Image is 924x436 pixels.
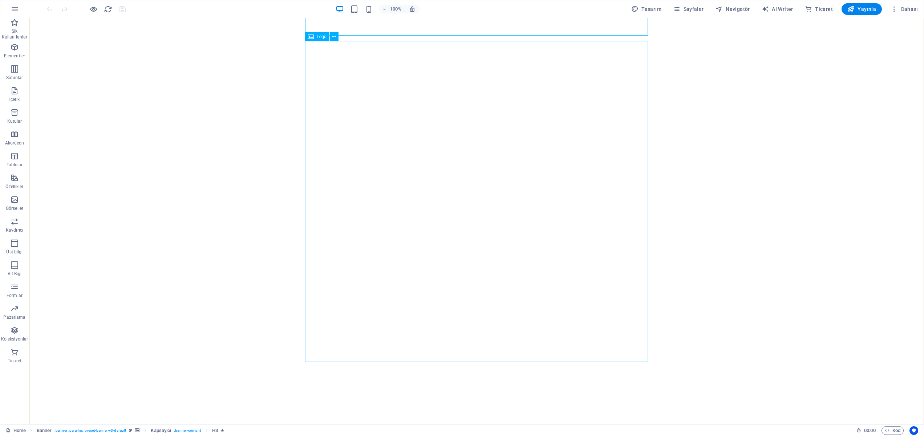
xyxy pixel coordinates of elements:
p: Pazarlama [3,314,25,320]
button: Navigatör [713,3,753,15]
button: Kod [882,426,904,435]
button: reload [104,5,112,13]
p: Ticaret [8,358,21,364]
button: Ticaret [802,3,836,15]
p: Özellikler [5,184,23,190]
button: Sayfalar [670,3,707,15]
span: Logo [317,34,327,39]
nav: breadcrumb [37,426,224,435]
h6: 100% [390,5,402,13]
p: İçerik [9,97,20,102]
p: Elementler [4,53,25,59]
button: Dahası [888,3,921,15]
div: Tasarım (Ctrl+Alt+Y) [628,3,664,15]
span: Navigatör [716,5,750,13]
span: . banner .parallax .preset-banner-v3-default [54,426,126,435]
p: Üst bilgi [6,249,23,255]
button: Usercentrics [909,426,918,435]
p: Sütunlar [6,75,23,81]
span: Seçmek için tıkla. Düzenlemek için çift tıkla [37,426,52,435]
p: Görseller [6,205,23,211]
p: Kaydırıcı [6,227,23,233]
span: Kod [885,426,900,435]
span: Seçmek için tıkla. Düzenlemek için çift tıkla [212,426,218,435]
span: 00 00 [864,426,875,435]
span: Sayfalar [673,5,704,13]
button: Yayınla [842,3,882,15]
button: AI Writer [759,3,796,15]
span: Ticaret [805,5,833,13]
i: Yeniden boyutlandırmada yakınlaştırma düzeyini seçilen cihaza uyacak şekilde otomatik olarak ayarla. [409,6,416,12]
span: Seçmek için tıkla. Düzenlemek için çift tıkla [151,426,171,435]
i: Sayfayı yeniden yükleyin [104,5,112,13]
p: Koleksiyonlar [1,336,28,342]
p: Kutular [7,118,22,124]
i: Element bir animasyon içeriyor [221,428,224,432]
span: . banner-content [174,426,200,435]
i: Bu element, özelleştirilebilir bir ön ayar [129,428,132,432]
span: Tasarım [631,5,661,13]
p: Alt Bigi [8,271,22,277]
a: Seçimi iptal etmek için tıkla. Sayfaları açmak için çift tıkla [6,426,26,435]
button: Tasarım [628,3,664,15]
button: Ön izleme modundan çıkıp düzenlemeye devam etmek için buraya tıklayın [89,5,98,13]
span: AI Writer [762,5,793,13]
span: Dahası [891,5,918,13]
span: : [869,428,870,433]
i: Bu element, arka plan içeriyor [135,428,139,432]
button: 100% [379,5,405,13]
p: Tablolar [7,162,23,168]
p: Formlar [7,293,23,298]
p: Akordeon [5,140,24,146]
span: Yayınla [847,5,876,13]
h6: Oturum süresi [856,426,876,435]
